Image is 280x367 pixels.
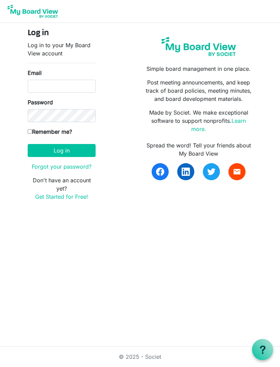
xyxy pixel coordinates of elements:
img: twitter.svg [207,168,215,176]
p: Post meeting announcements, and keep track of board policies, meeting minutes, and board developm... [145,78,252,103]
img: my-board-view-societ.svg [158,34,239,59]
img: facebook.svg [156,168,164,176]
input: Remember me? [28,129,32,134]
a: Forgot your password? [32,163,92,170]
a: Get Started for Free! [35,193,88,200]
a: © 2025 - Societ [119,353,161,360]
span: email [233,168,241,176]
a: Learn more. [191,117,246,132]
h4: Log in [28,28,96,38]
button: Log in [28,144,96,157]
img: My Board View Logo [5,3,60,20]
label: Email [28,69,42,77]
p: Made by Societ. We make exceptional software to support nonprofits. [145,108,252,133]
p: Simple board management in one place. [145,65,252,73]
img: linkedin.svg [182,168,190,176]
label: Password [28,98,53,106]
a: email [228,163,246,180]
div: Spread the word! Tell your friends about My Board View [145,141,252,158]
label: Remember me? [28,128,72,136]
p: Log in to your My Board View account [28,41,96,57]
p: Don't have an account yet? [28,176,96,201]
